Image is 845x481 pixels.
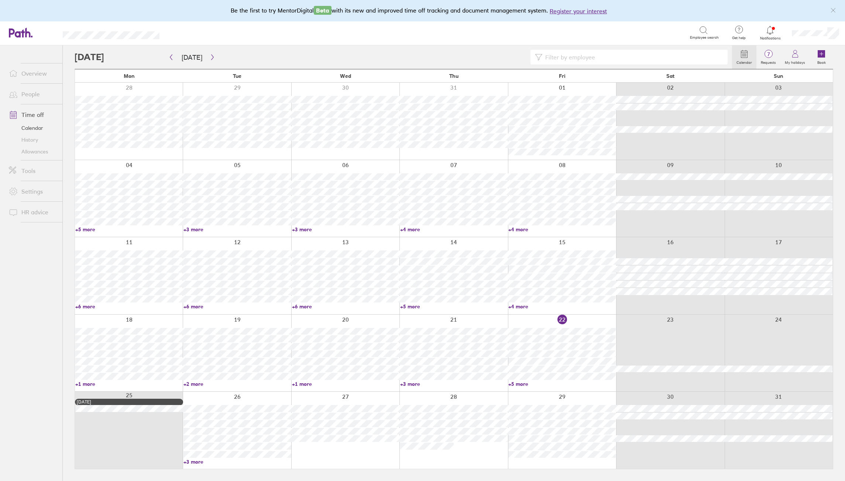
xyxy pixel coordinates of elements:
[179,29,198,36] div: Search
[732,58,756,65] label: Calendar
[508,381,616,387] a: +5 more
[542,50,723,64] input: Filter by employee
[666,73,674,79] span: Sat
[3,205,62,219] a: HR advice
[780,58,810,65] label: My holidays
[756,45,780,69] a: 7Requests
[810,45,833,69] a: Book
[756,51,780,57] span: 7
[340,73,351,79] span: Wed
[774,73,783,79] span: Sun
[400,381,508,387] a: +3 more
[400,226,508,233] a: +4 more
[3,134,62,146] a: History
[183,226,291,233] a: +3 more
[3,163,62,178] a: Tools
[3,122,62,134] a: Calendar
[3,146,62,158] a: Allowances
[292,303,399,310] a: +6 more
[756,58,780,65] label: Requests
[314,6,332,15] span: Beta
[183,303,291,310] a: +6 more
[559,73,566,79] span: Fri
[813,58,830,65] label: Book
[292,226,399,233] a: +3 more
[77,399,181,405] div: [DATE]
[508,303,616,310] a: +4 more
[231,6,614,15] div: Be the first to try MentorDigital with its new and improved time off tracking and document manage...
[176,51,208,63] button: [DATE]
[400,303,508,310] a: +5 more
[75,303,183,310] a: +6 more
[124,73,135,79] span: Mon
[3,87,62,101] a: People
[758,25,782,41] a: Notifications
[3,107,62,122] a: Time off
[75,226,183,233] a: +5 more
[508,226,616,233] a: +4 more
[758,36,782,41] span: Notifications
[727,36,751,40] span: Get help
[183,381,291,387] a: +2 more
[449,73,458,79] span: Thu
[732,45,756,69] a: Calendar
[183,458,291,465] a: +3 more
[3,66,62,81] a: Overview
[550,7,607,15] button: Register your interest
[292,381,399,387] a: +1 more
[233,73,241,79] span: Tue
[690,35,719,40] span: Employee search
[75,381,183,387] a: +1 more
[3,184,62,199] a: Settings
[780,45,810,69] a: My holidays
